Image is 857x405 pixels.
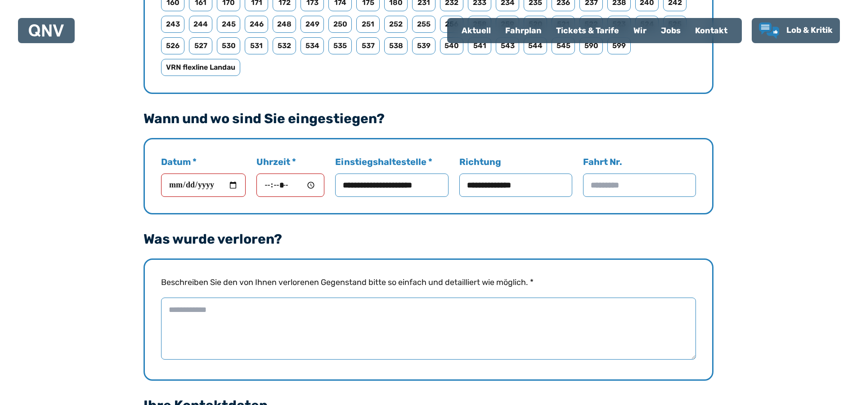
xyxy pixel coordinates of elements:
label: Uhrzeit * [256,156,324,197]
input: Einstiegshaltestelle * [335,174,448,197]
label: Beschreiben Sie den von Ihnen verlorenen Gegenstand bitte so einfach und detailliert wie möglich. * [161,276,696,363]
legend: Was wurde verloren? [144,232,282,246]
a: Tickets & Tarife [549,19,626,42]
a: Aktuell [454,19,498,42]
input: Uhrzeit * [256,174,324,197]
label: Richtung [459,156,572,197]
input: Fahrt Nr. [583,174,696,197]
a: Jobs [654,19,688,42]
textarea: Beschreiben Sie den von Ihnen verlorenen Gegenstand bitte so einfach und detailliert wie möglich. * [161,298,696,360]
span: Lob & Kritik [786,25,833,35]
a: Fahrplan [498,19,549,42]
label: Datum * [161,156,246,197]
legend: Wann und wo sind Sie eingestiegen? [144,112,385,125]
input: Richtung [459,174,572,197]
a: Lob & Kritik [759,22,833,39]
a: Kontakt [688,19,735,42]
label: Einstiegshaltestelle * [335,156,448,197]
input: Datum * [161,174,246,197]
img: QNV Logo [29,24,64,37]
a: QNV Logo [29,22,64,40]
label: Fahrt Nr. [583,156,696,197]
a: Wir [626,19,654,42]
